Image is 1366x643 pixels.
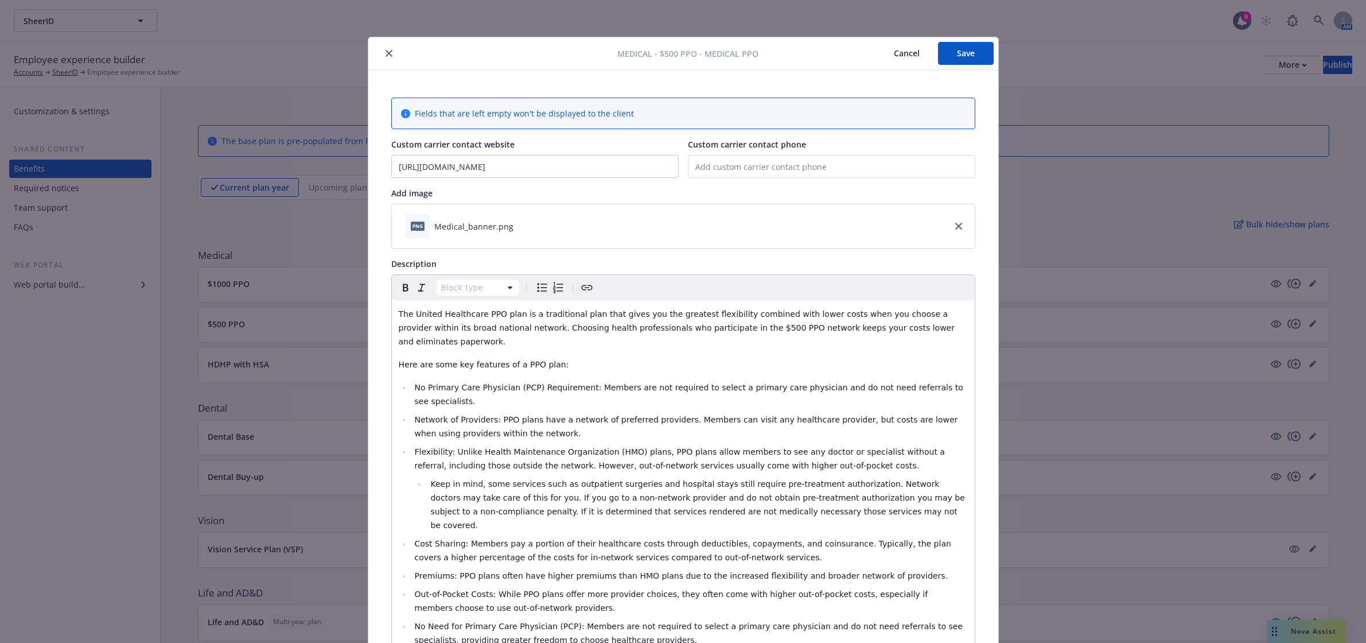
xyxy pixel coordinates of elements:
[579,280,595,296] button: Create link
[391,139,515,150] span: Custom carrier contact website
[518,220,527,233] button: download file
[382,47,396,60] button: close
[430,479,967,530] span: Keep in mind, some services such as outpatient surgeries and hospital stays still require pre-tre...
[391,188,433,199] span: Add image
[399,309,958,346] span: The United Healthcare PPO plan is a traditional plan that gives you the greatest flexibility comb...
[534,280,566,296] div: toggle group
[414,590,930,613] span: Out-of-Pocket Costs: While PPO plans offer more provider choices, they often come with higher out...
[688,155,975,178] input: Add custom carrier contact phone
[414,415,960,438] span: Network of Providers: PPO plans have a network of preferred providers. Members can visit any heal...
[550,280,566,296] button: Numbered list
[391,258,437,269] span: Description
[952,219,966,233] a: close
[938,42,994,65] button: Save
[688,139,806,150] span: Custom carrier contact phone
[414,571,947,580] span: Premiums: PPO plans often have higher premiums than HMO plans due to the increased flexibility an...
[414,383,966,406] span: No Primary Care Physician (PCP) Requirement: Members are not required to select a primary care ph...
[414,280,430,296] button: Italic
[411,222,425,230] span: png
[534,280,550,296] button: Bulleted list
[414,539,954,562] span: Cost Sharing: Members pay a portion of their healthcare costs through deductibles, copayments, an...
[414,447,947,470] span: Flexibility: Unlike Health Maintenance Organization (HMO) plans, PPO plans allow members to see a...
[434,220,513,233] div: Medical_banner.png
[415,107,634,119] span: Fields that are left empty won't be displayed to the client
[617,48,758,60] span: Medical - $500 PPO - Medical PPO
[392,156,678,177] input: Add custom carrier contact website
[875,42,938,65] button: Cancel
[398,280,414,296] button: Bold
[399,360,569,369] span: Here are some key features of a PPO plan:
[437,280,519,296] button: Block type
